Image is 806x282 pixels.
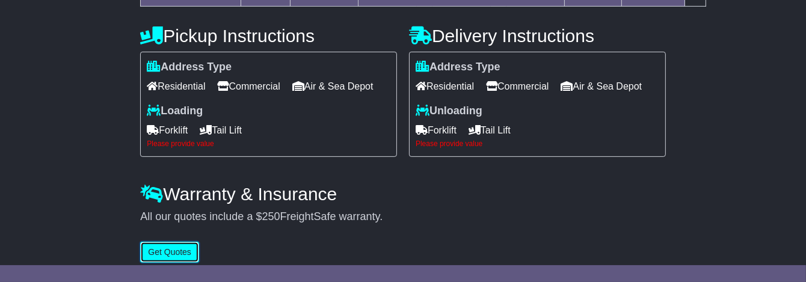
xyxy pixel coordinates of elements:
[409,26,666,46] h4: Delivery Instructions
[416,105,482,118] label: Unloading
[416,61,500,74] label: Address Type
[416,139,659,148] div: Please provide value
[147,77,205,96] span: Residential
[416,77,474,96] span: Residential
[140,184,665,204] h4: Warranty & Insurance
[147,139,390,148] div: Please provide value
[217,77,280,96] span: Commercial
[561,77,642,96] span: Air & Sea Depot
[416,121,457,139] span: Forklift
[292,77,374,96] span: Air & Sea Depot
[200,121,242,139] span: Tail Lift
[147,61,232,74] label: Address Type
[140,26,397,46] h4: Pickup Instructions
[486,77,549,96] span: Commercial
[469,121,511,139] span: Tail Lift
[262,210,280,222] span: 250
[147,105,203,118] label: Loading
[140,242,199,263] button: Get Quotes
[147,121,188,139] span: Forklift
[140,210,665,224] div: All our quotes include a $ FreightSafe warranty.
